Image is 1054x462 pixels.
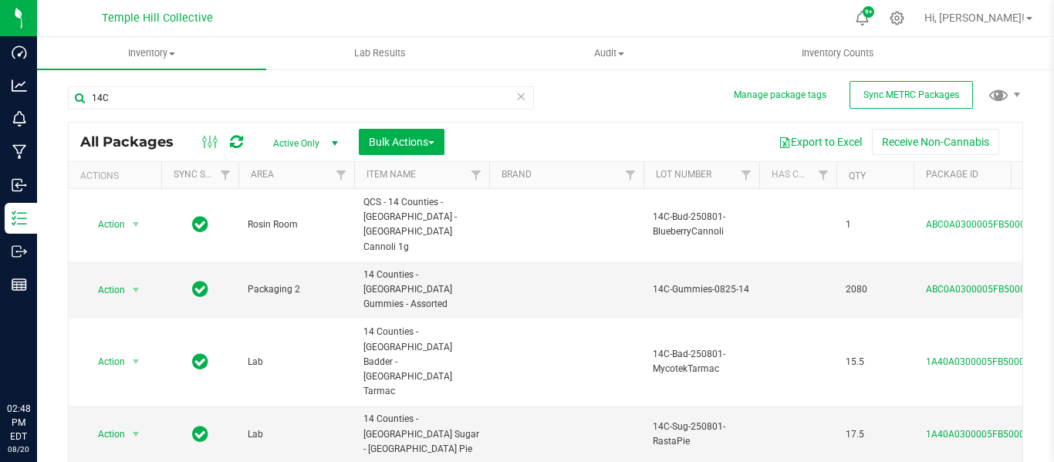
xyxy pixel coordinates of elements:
[495,37,724,69] a: Audit
[515,86,526,106] span: Clear
[84,351,126,373] span: Action
[849,170,866,181] a: Qty
[734,89,826,102] button: Manage package tags
[192,351,208,373] span: In Sync
[7,443,30,455] p: 08/20
[653,347,750,376] span: 14C-Bad-250801-MycotekTarmac
[248,427,345,442] span: Lab
[865,9,872,15] span: 9+
[213,162,238,188] a: Filter
[84,214,126,235] span: Action
[248,282,345,297] span: Packaging 2
[12,244,27,259] inline-svg: Outbound
[495,46,723,60] span: Audit
[127,423,146,445] span: select
[174,169,233,180] a: Sync Status
[12,277,27,292] inline-svg: Reports
[12,45,27,60] inline-svg: Dashboard
[811,162,836,188] a: Filter
[12,144,27,160] inline-svg: Manufacturing
[369,136,434,148] span: Bulk Actions
[367,169,416,180] a: Item Name
[464,162,489,188] a: Filter
[863,89,959,100] span: Sync METRC Packages
[46,336,64,355] iframe: Resource center unread badge
[359,129,444,155] button: Bulk Actions
[618,162,644,188] a: Filter
[37,37,266,69] a: Inventory
[192,423,208,445] span: In Sync
[127,214,146,235] span: select
[781,46,895,60] span: Inventory Counts
[724,37,953,69] a: Inventory Counts
[333,46,427,60] span: Lab Results
[329,162,354,188] a: Filter
[248,355,345,369] span: Lab
[12,177,27,193] inline-svg: Inbound
[363,412,480,457] span: 14 Counties - [GEOGRAPHIC_DATA] Sugar - [GEOGRAPHIC_DATA] Pie
[266,37,495,69] a: Lab Results
[84,423,126,445] span: Action
[872,129,999,155] button: Receive Non-Cannabis
[12,211,27,226] inline-svg: Inventory
[12,78,27,93] inline-svg: Analytics
[846,427,904,442] span: 17.5
[734,162,759,188] a: Filter
[248,218,345,232] span: Rosin Room
[924,12,1025,24] span: Hi, [PERSON_NAME]!
[12,111,27,126] inline-svg: Monitoring
[850,81,973,109] button: Sync METRC Packages
[653,420,750,449] span: 14C-Sug-250801-RastaPie
[80,133,189,150] span: All Packages
[102,12,213,25] span: Temple Hill Collective
[80,170,155,181] div: Actions
[37,46,266,60] span: Inventory
[192,214,208,235] span: In Sync
[127,279,146,301] span: select
[887,11,907,25] div: Manage settings
[84,279,126,301] span: Action
[656,169,711,180] a: Lot Number
[363,268,480,312] span: 14 Counties - [GEOGRAPHIC_DATA] Gummies - Assorted
[251,169,274,180] a: Area
[363,195,480,255] span: QCS - 14 Counties - [GEOGRAPHIC_DATA] - [GEOGRAPHIC_DATA] Cannoli 1g
[68,86,534,110] input: Search Package ID, Item Name, SKU, Lot or Part Number...
[7,402,30,443] p: 02:48 PM EDT
[653,282,750,297] span: 14C-Gummies-0825-14
[653,210,750,239] span: 14C-Bud-250801-BlueberryCannoli
[926,169,978,180] a: Package ID
[759,162,836,189] th: Has COA
[769,129,872,155] button: Export to Excel
[363,325,480,399] span: 14 Counties - [GEOGRAPHIC_DATA] Badder - [GEOGRAPHIC_DATA] Tarmac
[15,339,62,385] iframe: Resource center
[127,351,146,373] span: select
[846,218,904,232] span: 1
[502,169,532,180] a: Brand
[846,282,904,297] span: 2080
[846,355,904,369] span: 15.5
[192,278,208,300] span: In Sync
